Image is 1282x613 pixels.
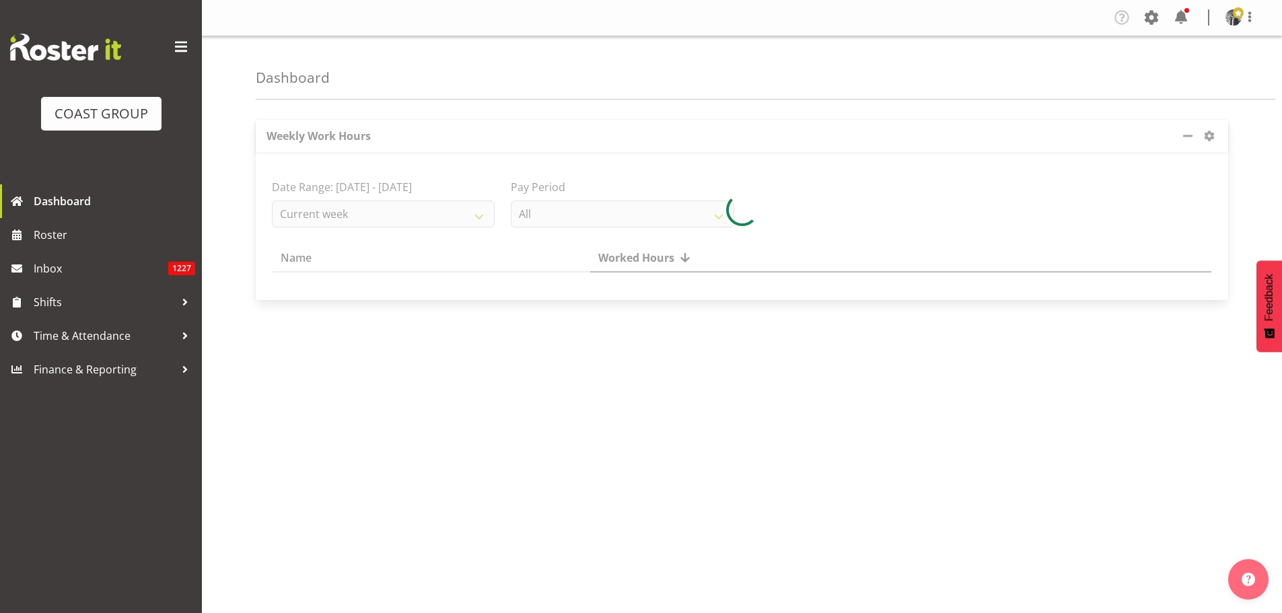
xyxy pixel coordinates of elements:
span: Time & Attendance [34,326,175,346]
img: help-xxl-2.png [1242,573,1255,586]
img: stefaan-simons7cdb5eda7cf2d86be9a9309e83275074.png [1225,9,1242,26]
span: Feedback [1263,274,1275,321]
span: Roster [34,225,195,245]
span: Shifts [34,292,175,312]
h4: Dashboard [256,70,330,85]
span: Inbox [34,258,168,279]
span: 1227 [168,262,195,275]
img: Rosterit website logo [10,34,121,61]
span: Finance & Reporting [34,359,175,380]
span: Dashboard [34,191,195,211]
button: Feedback - Show survey [1256,260,1282,352]
div: COAST GROUP [55,104,148,124]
